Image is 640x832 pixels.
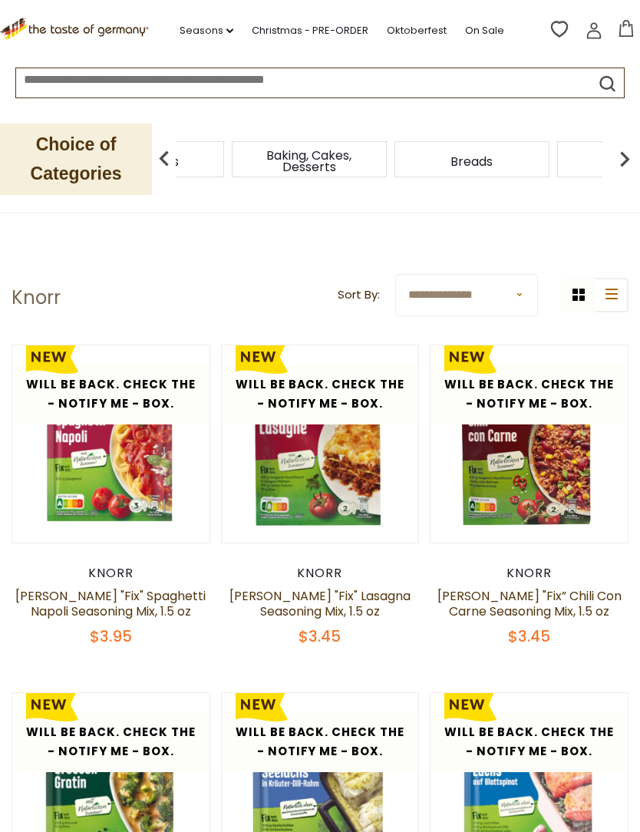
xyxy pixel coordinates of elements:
a: [PERSON_NAME] "Fix" Lasagna Seasoning Mix, 1.5 oz [229,587,411,620]
label: Sort By: [338,286,380,305]
a: Breads [450,156,493,167]
img: Knorr [431,345,628,543]
img: Knorr [222,345,419,543]
span: $3.95 [90,626,132,647]
a: Oktoberfest [387,22,447,39]
img: previous arrow [149,144,180,174]
a: Christmas - PRE-ORDER [252,22,368,39]
span: $3.45 [508,626,550,647]
img: Knorr [12,345,209,543]
h1: Knorr [12,286,61,309]
span: $3.45 [299,626,341,647]
a: Seasons [180,22,233,39]
img: next arrow [609,144,640,174]
a: Baking, Cakes, Desserts [248,150,371,173]
div: Knorr [12,566,210,581]
a: On Sale [465,22,504,39]
a: [PERSON_NAME] "Fix” Chili Con Carne Seasoning Mix, 1.5 oz [437,587,622,620]
div: Knorr [430,566,628,581]
a: [PERSON_NAME] "Fix" Spaghetti Napoli Seasoning Mix, 1.5 oz [15,587,206,620]
div: Knorr [221,566,420,581]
